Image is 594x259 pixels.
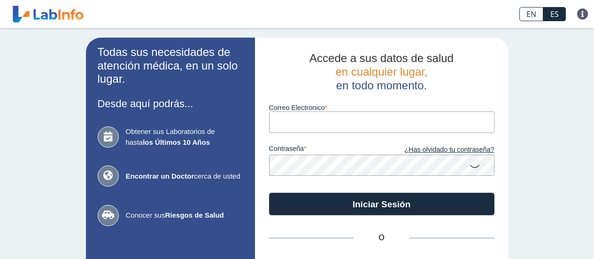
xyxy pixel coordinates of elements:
b: los Últimos 10 Años [143,138,210,146]
span: Accede a sus datos de salud [309,52,454,64]
b: Riesgos de Salud [165,211,224,219]
a: ¿Has olvidado tu contraseña? [382,145,494,155]
label: Correo Electronico [269,104,494,111]
h2: Todas sus necesidades de atención médica, en un solo lugar. [98,46,243,86]
span: en cualquier lugar, [335,65,427,78]
span: en todo momento. [336,79,427,92]
b: Encontrar un Doctor [126,172,194,180]
h3: Desde aquí podrás... [98,98,243,110]
span: Obtener sus Laboratorios de hasta [126,126,243,148]
a: ES [543,7,566,21]
a: EN [519,7,543,21]
span: Conocer sus [126,210,243,221]
span: O [354,232,410,243]
label: contraseña [269,145,382,155]
button: Iniciar Sesión [269,193,494,215]
span: cerca de usted [126,171,243,182]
